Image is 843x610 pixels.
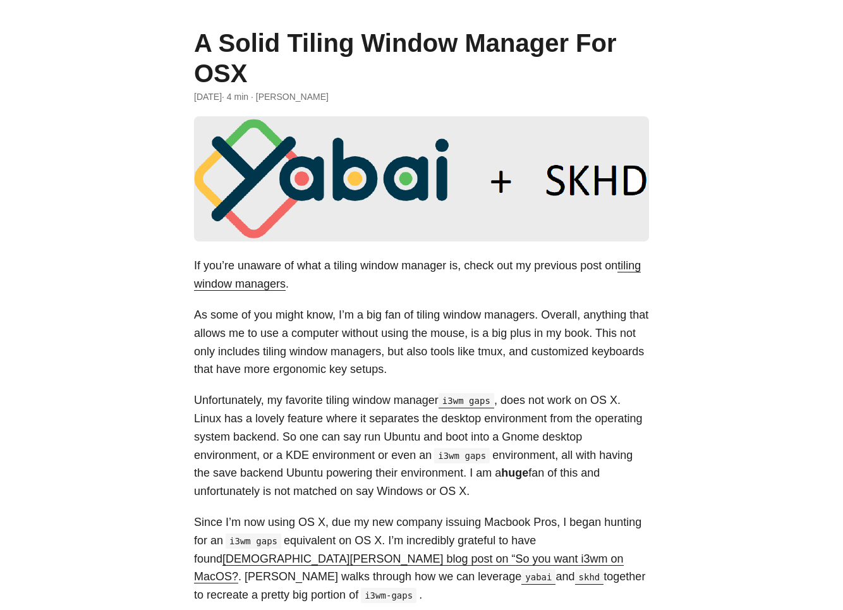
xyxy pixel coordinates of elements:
[439,394,494,406] a: i3wm gaps
[194,28,649,88] h1: A Solid Tiling Window Manager For OSX
[226,534,281,549] code: i3wm gaps
[194,257,649,293] p: If you’re unaware of what a tiling window manager is, check out my previous post on .
[194,90,649,104] div: · 4 min · [PERSON_NAME]
[194,552,624,583] a: [DEMOGRAPHIC_DATA][PERSON_NAME] blog post on “So you want i3wm on MacOS?
[194,306,649,379] p: As some of you might know, I’m a big fan of tiling window managers. Overall, anything that allows...
[194,513,649,604] p: Since I’m now using OS X, due my new company issuing Macbook Pros, I began hunting for an equival...
[194,391,649,501] p: Unfortunately, my favorite tiling window manager , does not work on OS X. Linux has a lovely feat...
[501,467,528,479] strong: huge
[575,570,604,585] code: skhd
[361,588,416,603] code: i3wm-gaps
[521,570,555,583] a: yabai
[439,393,494,408] code: i3wm gaps
[434,448,490,463] code: i3wm gaps
[194,90,222,104] span: 2022-04-10 12:00:17 -0400 -0400
[521,570,555,585] code: yabai
[575,570,604,583] a: skhd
